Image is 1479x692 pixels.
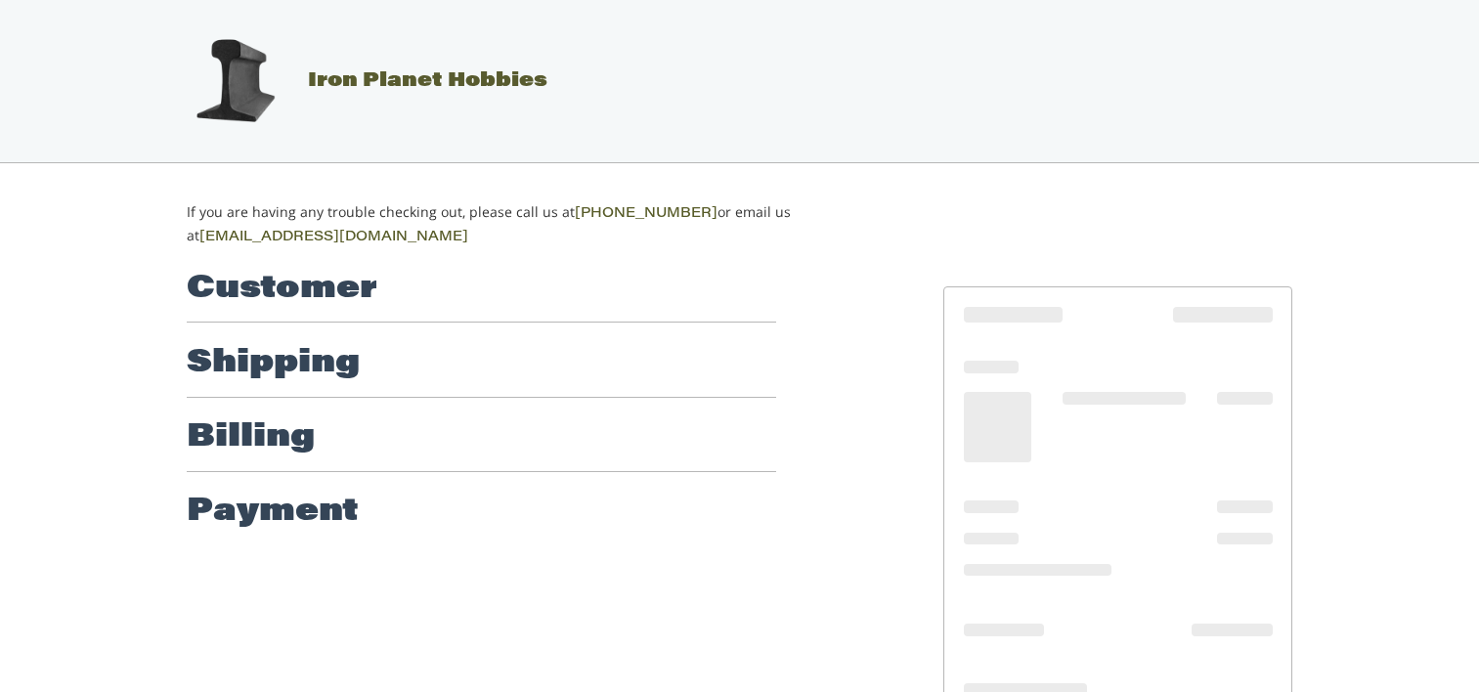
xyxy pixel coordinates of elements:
a: [EMAIL_ADDRESS][DOMAIN_NAME] [199,231,468,244]
h2: Payment [187,493,359,532]
a: [PHONE_NUMBER] [575,207,718,221]
h2: Customer [187,270,377,309]
span: Iron Planet Hobbies [308,71,547,91]
a: Iron Planet Hobbies [166,71,547,91]
h2: Shipping [187,344,360,383]
img: Iron Planet Hobbies [186,32,283,130]
p: If you are having any trouble checking out, please call us at or email us at [187,201,852,248]
h2: Billing [187,418,315,457]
